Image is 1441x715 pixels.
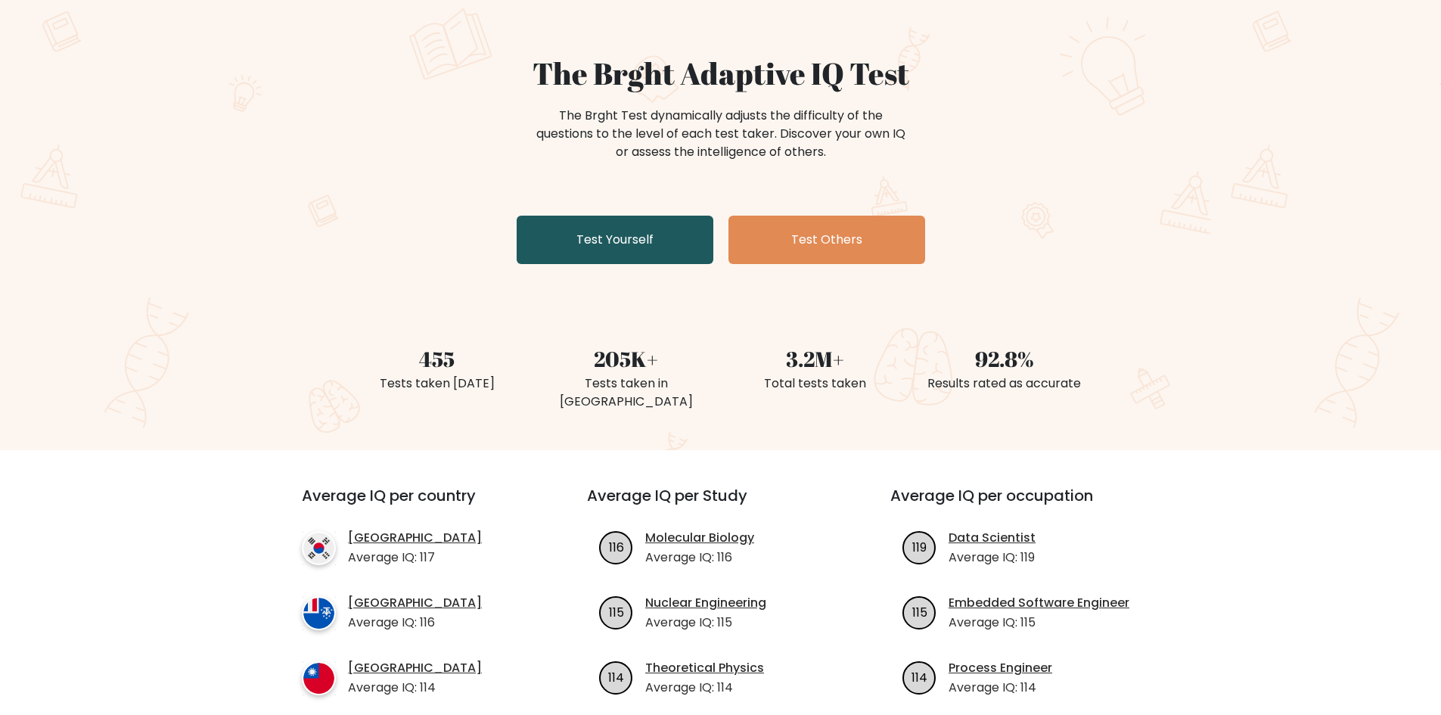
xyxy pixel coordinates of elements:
a: Molecular Biology [645,529,754,547]
p: Average IQ: 116 [645,549,754,567]
a: Test Others [728,216,925,264]
p: Average IQ: 114 [348,679,482,697]
p: Average IQ: 115 [645,614,766,632]
h3: Average IQ per occupation [890,487,1157,523]
div: 455 [352,343,523,375]
p: Average IQ: 114 [949,679,1052,697]
div: Tests taken in [GEOGRAPHIC_DATA] [541,375,712,411]
a: Theoretical Physics [645,659,764,677]
p: Average IQ: 114 [645,679,764,697]
p: Average IQ: 119 [949,549,1036,567]
text: 115 [609,603,624,620]
text: 119 [912,538,927,555]
a: Data Scientist [949,529,1036,547]
a: [GEOGRAPHIC_DATA] [348,659,482,677]
a: Process Engineer [949,659,1052,677]
img: country [302,531,336,565]
p: Average IQ: 116 [348,614,482,632]
h1: The Brght Adaptive IQ Test [352,55,1090,92]
img: country [302,661,336,695]
a: Embedded Software Engineer [949,594,1129,612]
p: Average IQ: 115 [949,614,1129,632]
p: Average IQ: 117 [348,549,482,567]
div: Results rated as accurate [919,375,1090,393]
div: 3.2M+ [730,343,901,375]
text: 114 [608,668,624,685]
a: [GEOGRAPHIC_DATA] [348,529,482,547]
h3: Average IQ per Study [587,487,854,523]
div: 205K+ [541,343,712,375]
div: Tests taken [DATE] [352,375,523,393]
text: 116 [609,538,624,555]
a: Test Yourself [517,216,713,264]
h3: Average IQ per country [302,487,533,523]
a: Nuclear Engineering [645,594,766,612]
div: 92.8% [919,343,1090,375]
div: Total tests taken [730,375,901,393]
text: 114 [911,668,927,685]
text: 115 [912,603,927,620]
a: [GEOGRAPHIC_DATA] [348,594,482,612]
img: country [302,596,336,630]
div: The Brght Test dynamically adjusts the difficulty of the questions to the level of each test take... [532,107,910,161]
